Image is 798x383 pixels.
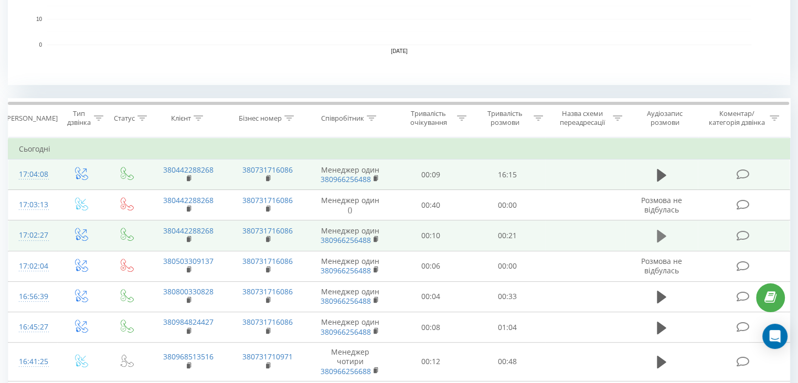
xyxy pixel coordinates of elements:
div: Тривалість розмови [478,109,531,127]
div: 17:04:08 [19,164,47,185]
div: Тривалість очікування [402,109,455,127]
a: 380503309137 [163,256,214,266]
a: 380966256488 [321,235,371,245]
div: Бізнес номер [239,114,282,123]
a: 380968513516 [163,352,214,361]
div: 16:41:25 [19,352,47,372]
a: 380966256488 [321,265,371,275]
a: 380800330828 [163,286,214,296]
td: 16:15 [469,159,545,190]
a: 380731716086 [242,286,293,296]
td: 00:04 [393,281,469,312]
td: Менеджер один [307,159,393,190]
a: 380442288268 [163,165,214,175]
td: 00:00 [469,251,545,281]
span: Розмова не відбулась [641,256,682,275]
div: Open Intercom Messenger [762,324,788,349]
td: 00:09 [393,159,469,190]
div: 17:02:27 [19,225,47,246]
a: 380731710971 [242,352,293,361]
div: 17:02:04 [19,256,47,276]
text: [DATE] [391,48,408,54]
div: Статус [114,114,135,123]
div: [PERSON_NAME] [5,114,58,123]
a: 380731716086 [242,165,293,175]
div: Коментар/категорія дзвінка [706,109,767,127]
td: 00:48 [469,343,545,381]
a: 380442288268 [163,226,214,236]
td: 00:10 [393,220,469,251]
div: Клієнт [171,114,191,123]
td: Менеджер один [307,251,393,281]
td: 01:04 [469,312,545,343]
a: 380984824427 [163,317,214,327]
div: 17:03:13 [19,195,47,215]
a: 380731716086 [242,256,293,266]
td: 00:08 [393,312,469,343]
a: 380731716086 [242,317,293,327]
a: 380966256488 [321,174,371,184]
a: 380731716086 [242,226,293,236]
a: 380966256488 [321,327,371,337]
div: Тип дзвінка [66,109,91,127]
td: Менеджер один [307,312,393,343]
a: 380966256688 [321,366,371,376]
div: Назва схеми переадресації [555,109,610,127]
div: Співробітник [321,114,364,123]
text: 10 [36,16,42,22]
td: Сьогодні [8,139,790,159]
div: 16:45:27 [19,317,47,337]
td: 00:33 [469,281,545,312]
a: 380731716086 [242,195,293,205]
a: 380442288268 [163,195,214,205]
text: 0 [39,42,42,48]
span: Розмова не відбулась [641,195,682,215]
div: Аудіозапис розмови [634,109,696,127]
td: Менеджер чотири [307,343,393,381]
td: 00:06 [393,251,469,281]
td: Менеджер один [307,220,393,251]
td: 00:12 [393,343,469,381]
td: 00:00 [469,190,545,220]
td: 00:21 [469,220,545,251]
a: 380966256488 [321,296,371,306]
td: Менеджер один () [307,190,393,220]
div: 16:56:39 [19,286,47,307]
td: 00:40 [393,190,469,220]
td: Менеджер один [307,281,393,312]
